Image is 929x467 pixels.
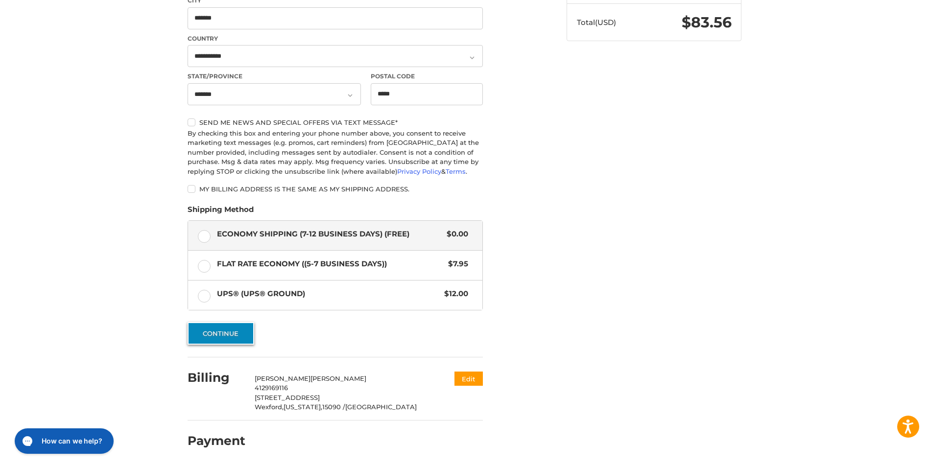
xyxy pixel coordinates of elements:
[439,288,468,300] span: $12.00
[255,394,320,401] span: [STREET_ADDRESS]
[217,258,444,270] span: Flat Rate Economy ((5-7 Business Days))
[322,403,345,411] span: 15090 /
[446,167,466,175] a: Terms
[188,204,254,220] legend: Shipping Method
[255,384,288,392] span: 4129169116
[188,370,245,385] h2: Billing
[188,322,254,345] button: Continue
[10,425,117,457] iframe: Gorgias live chat messenger
[188,118,483,126] label: Send me news and special offers via text message*
[188,34,483,43] label: Country
[442,229,468,240] span: $0.00
[397,167,441,175] a: Privacy Policy
[217,229,442,240] span: Economy Shipping (7-12 Business Days) (Free)
[345,403,417,411] span: [GEOGRAPHIC_DATA]
[188,129,483,177] div: By checking this box and entering your phone number above, you consent to receive marketing text ...
[217,288,440,300] span: UPS® (UPS® Ground)
[443,258,468,270] span: $7.95
[188,433,245,448] h2: Payment
[255,403,284,411] span: Wexford,
[454,372,483,386] button: Edit
[188,185,483,193] label: My billing address is the same as my shipping address.
[188,72,361,81] label: State/Province
[577,18,616,27] span: Total (USD)
[310,374,366,382] span: [PERSON_NAME]
[255,374,310,382] span: [PERSON_NAME]
[371,72,483,81] label: Postal Code
[682,13,732,31] span: $83.56
[284,403,322,411] span: [US_STATE],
